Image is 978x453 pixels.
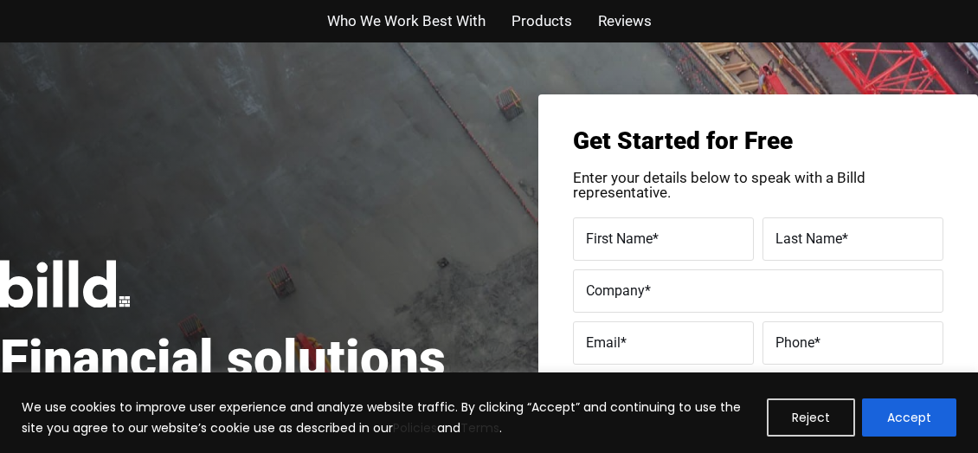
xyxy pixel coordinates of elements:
a: Who We Work Best With [327,9,486,34]
span: First Name [586,230,653,246]
span: Company [586,282,645,298]
a: Products [512,9,572,34]
span: Phone [775,333,814,350]
a: Terms [460,419,499,437]
a: Reviews [598,9,652,34]
span: Last Name [775,230,842,246]
button: Reject [767,398,855,437]
span: Email [586,333,621,350]
a: Policies [393,419,437,437]
p: We use cookies to improve user experience and analyze website traffic. By clicking “Accept” and c... [22,397,754,438]
button: Accept [862,398,956,437]
p: Enter your details below to speak with a Billd representative. [573,171,944,200]
h3: Get Started for Free [573,129,944,153]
